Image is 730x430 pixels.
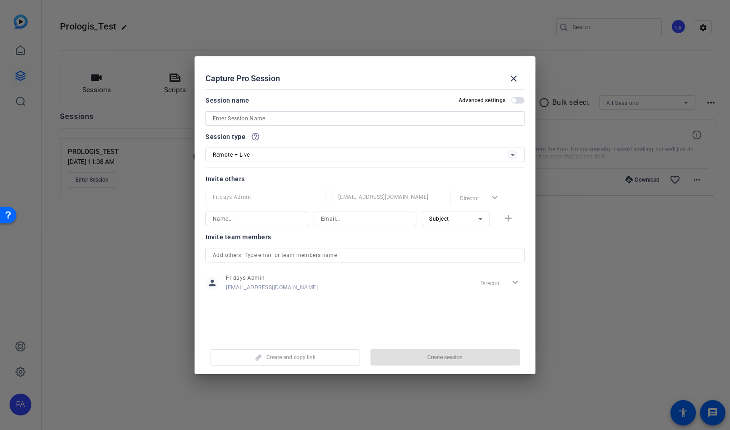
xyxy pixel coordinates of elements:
[429,216,449,222] span: Subject
[213,152,250,158] span: Remote + Live
[338,192,444,203] input: Email...
[205,68,525,89] div: Capture Pro Session
[205,232,525,242] div: Invite team members
[213,250,517,261] input: Add others: Type email or team members name
[213,113,517,124] input: Enter Session Name
[205,131,245,142] span: Session type
[251,132,260,141] mat-icon: help_outline
[205,276,219,290] mat-icon: person
[213,192,318,203] input: Name...
[321,213,409,224] input: Email...
[226,274,318,282] span: Fridays Admin
[213,213,301,224] input: Name...
[459,97,505,104] h2: Advanced settings
[205,173,525,184] div: Invite others
[226,284,318,291] span: [EMAIL_ADDRESS][DOMAIN_NAME]
[508,73,519,84] mat-icon: close
[205,95,249,106] div: Session name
